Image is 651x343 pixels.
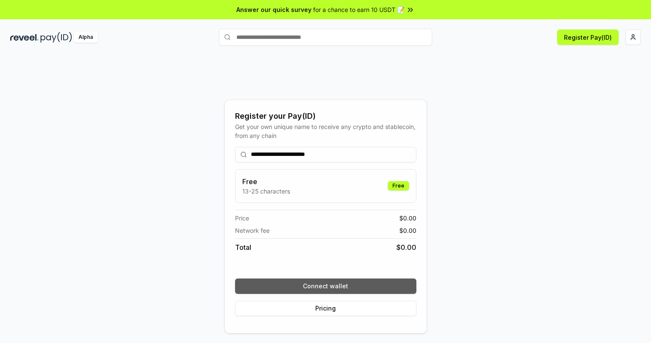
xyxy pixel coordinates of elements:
[399,214,416,223] span: $ 0.00
[242,187,290,196] p: 13-25 characters
[235,301,416,316] button: Pricing
[388,181,409,191] div: Free
[235,110,416,122] div: Register your Pay(ID)
[235,226,270,235] span: Network fee
[235,279,416,294] button: Connect wallet
[396,242,416,252] span: $ 0.00
[74,32,98,43] div: Alpha
[313,5,404,14] span: for a chance to earn 10 USDT 📝
[235,214,249,223] span: Price
[399,226,416,235] span: $ 0.00
[10,32,39,43] img: reveel_dark
[235,242,251,252] span: Total
[557,29,619,45] button: Register Pay(ID)
[41,32,72,43] img: pay_id
[235,122,416,140] div: Get your own unique name to receive any crypto and stablecoin, from any chain
[236,5,311,14] span: Answer our quick survey
[242,176,290,187] h3: Free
